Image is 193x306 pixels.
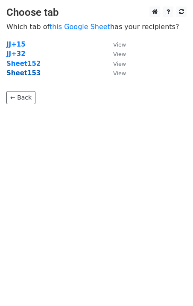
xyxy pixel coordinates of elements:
small: View [113,51,126,57]
iframe: Chat Widget [150,265,193,306]
a: View [105,60,126,68]
a: Sheet152 [6,60,41,68]
a: JJ+15 [6,41,26,48]
small: View [113,41,126,48]
a: JJ+32 [6,50,26,58]
p: Which tab of has your recipients? [6,22,187,31]
a: View [105,50,126,58]
a: View [105,69,126,77]
small: View [113,70,126,76]
a: ← Back [6,91,35,104]
a: View [105,41,126,48]
a: this Google Sheet [50,23,110,31]
a: Sheet153 [6,69,41,77]
small: View [113,61,126,67]
h3: Choose tab [6,6,187,19]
